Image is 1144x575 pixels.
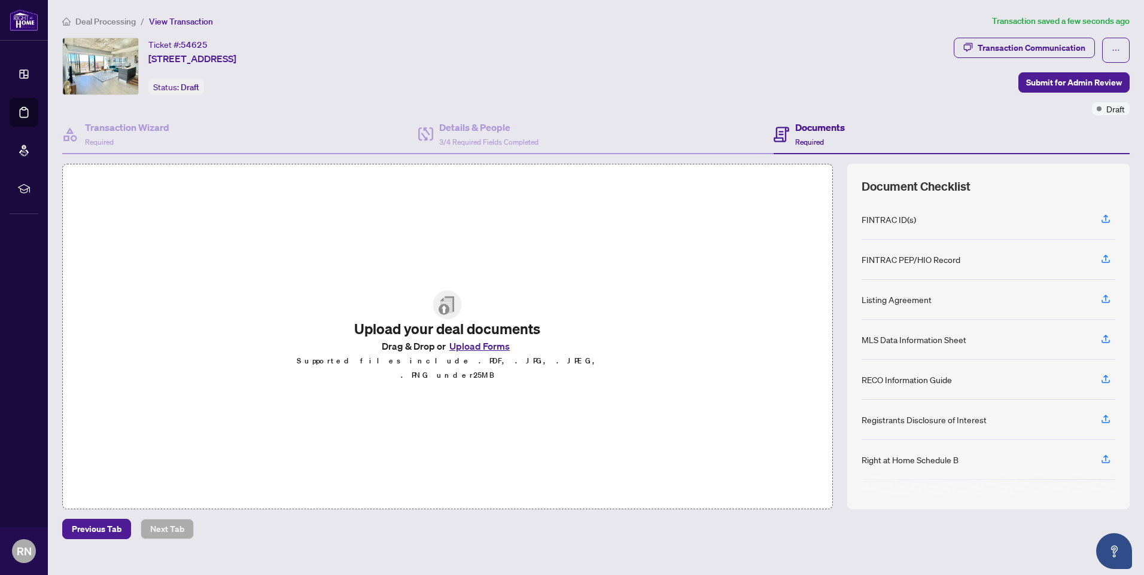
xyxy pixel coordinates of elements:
button: Next Tab [141,519,194,539]
span: Required [795,137,824,146]
div: FINTRAC PEP/HIO Record [862,253,960,266]
div: Status: [148,79,204,95]
div: Transaction Communication [978,38,1085,57]
span: Draft [181,82,199,93]
button: Upload Forms [446,338,513,354]
div: MLS Data Information Sheet [862,333,966,346]
h4: Details & People [439,120,538,134]
button: Open asap [1096,533,1132,569]
div: Registrants Disclosure of Interest [862,413,987,426]
div: Right at Home Schedule B [862,453,959,466]
button: Previous Tab [62,519,131,539]
span: home [62,17,71,26]
div: RECO Information Guide [862,373,952,386]
li: / [141,14,144,28]
p: Supported files include .PDF, .JPG, .JPEG, .PNG under 25 MB [279,354,616,383]
div: FINTRAC ID(s) [862,213,916,226]
h4: Documents [795,120,845,134]
button: Transaction Communication [954,38,1095,58]
span: RN [17,543,32,559]
img: File Upload [433,290,462,319]
span: Required [85,137,114,146]
span: 54625 [181,39,208,50]
span: ellipsis [1112,46,1120,54]
span: 3/4 Required Fields Completed [439,137,538,146]
img: logo [10,9,38,31]
span: [STREET_ADDRESS] [148,51,236,66]
span: File UploadUpload your deal documentsDrag & Drop orUpload FormsSupported files include .PDF, .JPG... [269,281,625,392]
button: Submit for Admin Review [1018,72,1130,93]
span: Draft [1106,102,1125,115]
span: Previous Tab [72,519,121,539]
h2: Upload your deal documents [279,319,616,338]
span: Drag & Drop or [382,338,513,354]
div: Ticket #: [148,38,208,51]
span: Submit for Admin Review [1026,73,1122,92]
span: View Transaction [149,16,213,27]
span: Deal Processing [75,16,136,27]
img: IMG-C12402945_1.jpg [63,38,138,94]
div: Listing Agreement [862,293,932,306]
article: Transaction saved a few seconds ago [992,14,1130,28]
span: Document Checklist [862,178,970,195]
h4: Transaction Wizard [85,120,169,134]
